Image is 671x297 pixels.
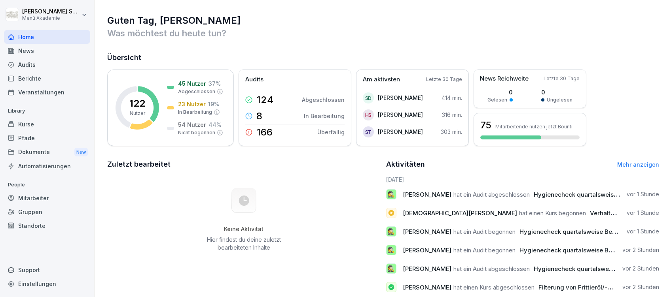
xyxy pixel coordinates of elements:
[378,111,423,119] p: [PERSON_NAME]
[4,30,90,44] a: Home
[363,126,374,137] div: ST
[487,96,507,103] p: Gelesen
[403,246,451,254] span: [PERSON_NAME]
[4,205,90,219] a: Gruppen
[442,111,462,119] p: 316 min.
[4,117,90,131] a: Kurse
[453,284,535,291] span: hat einen Kurs abgeschlossen
[204,236,284,252] p: Hier findest du deine zuletzt bearbeiteten Inhalte
[256,128,273,137] p: 166
[363,109,374,120] div: HS
[480,118,491,132] h3: 75
[256,111,262,121] p: 8
[442,94,462,102] p: 414 min.
[178,120,206,129] p: 54 Nutzer
[129,99,145,108] p: 122
[453,228,516,235] span: hat ein Audit begonnen
[403,284,451,291] span: [PERSON_NAME]
[386,159,425,170] h2: Aktivitäten
[302,96,345,104] p: Abgeschlossen
[627,190,659,198] p: vor 1 Stunde
[304,112,345,120] p: In Bearbeitung
[209,120,222,129] p: 44 %
[480,74,529,83] p: News Reichweite
[4,131,90,145] a: Pfade
[4,191,90,205] a: Mitarbeiter
[541,88,572,96] p: 0
[378,94,423,102] p: [PERSON_NAME]
[403,228,451,235] span: [PERSON_NAME]
[378,128,423,136] p: [PERSON_NAME]
[178,109,212,116] p: In Bearbeitung
[209,79,221,88] p: 37 %
[245,75,263,84] p: Audits
[622,265,659,273] p: vor 2 Stunden
[627,227,659,235] p: vor 1 Stunde
[403,209,517,217] span: [DEMOGRAPHIC_DATA][PERSON_NAME]
[178,100,206,108] p: 23 Nutzer
[4,85,90,99] a: Veranstaltungen
[387,226,395,237] p: 🕵️
[4,219,90,233] a: Standorte
[208,100,219,108] p: 19 %
[453,191,530,198] span: hat ein Audit abgeschlossen
[441,128,462,136] p: 303 min.
[453,246,516,254] span: hat ein Audit begonnen
[519,209,586,217] span: hat einen Kurs begonnen
[495,124,572,130] p: Mitarbeitende nutzen jetzt Bounti
[130,110,145,117] p: Nutzer
[453,265,530,273] span: hat ein Audit abgeschlossen
[487,88,513,96] p: 0
[4,159,90,173] a: Automatisierungen
[4,179,90,191] p: People
[107,159,381,170] h2: Zuletzt bearbeitet
[387,263,395,274] p: 🕵️
[178,129,215,136] p: Nicht begonnen
[107,14,659,27] h1: Guten Tag, [PERSON_NAME]
[4,145,90,160] a: DokumenteNew
[387,189,395,200] p: 🕵️
[544,75,580,82] p: Letzte 30 Tage
[363,75,400,84] p: Am aktivsten
[4,44,90,58] a: News
[622,246,659,254] p: vor 2 Stunden
[256,95,273,105] p: 124
[4,105,90,117] p: Library
[107,52,659,63] h2: Übersicht
[387,244,395,256] p: 🕵️
[622,283,659,291] p: vor 2 Stunden
[4,145,90,160] div: Dokumente
[627,209,659,217] p: vor 1 Stunde
[426,76,462,83] p: Letzte 30 Tage
[178,88,215,95] p: Abgeschlossen
[22,15,80,21] p: Menü Akademie
[204,226,284,233] h5: Keine Aktivität
[4,71,90,85] a: Berichte
[547,96,572,103] p: Ungelesen
[403,191,451,198] span: [PERSON_NAME]
[22,8,80,15] p: [PERSON_NAME] Schülzke
[107,27,659,39] p: Was möchtest du heute tun?
[4,277,90,291] a: Einstellungen
[4,58,90,71] a: Audits
[363,92,374,103] div: SD
[617,161,659,168] a: Mehr anzeigen
[386,175,660,184] h6: [DATE]
[403,265,451,273] span: [PERSON_NAME]
[4,263,90,277] div: Support
[74,148,88,157] div: New
[317,128,345,136] p: Überfällig
[178,79,206,88] p: 45 Nutzer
